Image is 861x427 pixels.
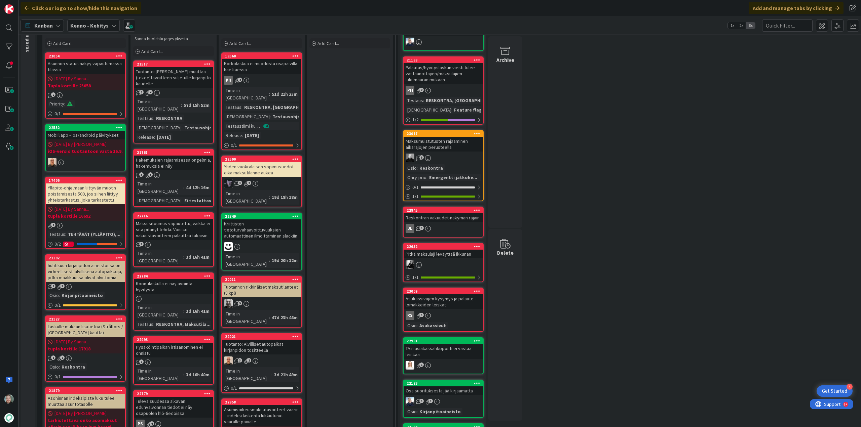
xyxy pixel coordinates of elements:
[412,193,419,200] span: 1 / 1
[54,302,61,309] span: 0 / 1
[49,178,125,183] div: 17406
[225,54,301,58] div: 19560
[406,164,417,172] div: Osio
[45,254,126,310] a: 22192huhtikuun kirjanpidon aineistossa on virheellisesti alvillisena autopaikkoja, jotka maalikuu...
[222,141,301,150] div: 0/1
[419,362,424,367] span: 1
[46,59,125,74] div: Asunnon status näkyy vapautumassa-tilassa
[221,276,302,328] a: 20011Tuotannon rikkinäiset maksutilanteet (8 kpl)JHTime in [GEOGRAPHIC_DATA]:47d 23h 46m
[404,154,483,162] div: MV
[134,279,213,294] div: Koontilaskulla ei näy avointa hyvitystä
[54,206,89,213] span: [DATE] By Sanna...
[133,272,214,331] a: 22784Koontilaskulla ei näy avointa hyvitystäTime in [GEOGRAPHIC_DATA]:3d 16h 41mTestaus:RESKONTRA...
[49,388,125,393] div: 21879
[272,371,299,378] div: 3d 21h 49m
[48,230,65,238] div: Testaus
[404,183,483,191] div: 0/1
[238,78,242,82] span: 4
[406,260,414,269] img: KM
[46,316,125,322] div: 22127
[406,154,414,162] img: MV
[225,400,301,404] div: 22958
[243,132,261,139] div: [DATE]
[51,92,55,97] span: 2
[148,172,153,177] span: 3
[134,150,213,156] div: 21761
[54,141,110,148] span: [DATE] By [PERSON_NAME]...
[225,214,301,219] div: 22749
[224,299,233,308] img: JH
[60,355,65,360] span: 1
[139,242,144,246] span: 3
[224,179,233,188] img: LM
[134,156,213,170] div: Hakemuksien rajaamisessa ongelmia, hakemuksia ei näy
[182,124,183,131] span: :
[406,97,423,104] div: Testaus
[222,53,301,74] div: 19560Korkolaskua ei muodostu osapäivillä haettaessa
[242,132,243,139] span: :
[183,253,184,261] span: :
[134,150,213,170] div: 21761Hakemuksien rajaamisessa ongelmia, hakemuksia ei näy
[46,388,125,394] div: 21879
[404,380,483,386] div: 22173
[404,397,483,406] div: JJ
[222,399,301,405] div: 22958
[412,116,419,123] span: 1 / 2
[403,380,484,418] a: 22173Osa suorituksesta jää kirjaamattaJJOsio:Kirjanpitoaineisto
[46,322,125,337] div: Laskulle mukaan lisätietoa (Strålfors / [GEOGRAPHIC_DATA] kautta)
[51,223,55,227] span: 1
[183,197,218,204] div: Ei testattavi...
[222,334,301,340] div: 22021
[183,307,184,315] span: :
[46,177,125,204] div: 17406Ylläpito-ohjelmaan liittyvän muotin poistamisesta 500, jos siihen liittyy yhteistarkastus, j...
[222,276,301,297] div: 20011Tuotannon rikkinäiset maksutilanteet (8 kpl)
[270,90,299,98] div: 51d 21h 23m
[46,125,125,131] div: 22552
[221,156,302,207] a: 22590Yhden vuokralaisen sopimustiedot eikä maksutilanne aukeaLMTime in [GEOGRAPHIC_DATA]:19d 18h 18m
[137,150,213,155] div: 21761
[46,158,125,167] div: MK
[271,113,311,120] div: Testausohjeet...
[406,322,417,329] div: Osio
[49,54,125,58] div: 23054
[134,61,213,67] div: 21517
[45,315,126,382] a: 22127Laskulle mukaan lisätietoa (Strålfors / [GEOGRAPHIC_DATA] kautta)[DATE] By Sanna...tupla kor...
[184,371,211,378] div: 3d 16h 40m
[229,40,251,46] span: Add Card...
[424,97,501,104] div: RESKONTRA, [GEOGRAPHIC_DATA]
[134,343,213,357] div: Pysäköintipaikan irtisanominen ei onnistu
[247,358,251,362] span: 1
[404,131,483,152] div: 23017Maksumuistutusten rajaaminen aikarajojen perusteella
[406,224,414,233] div: JL
[406,38,414,46] img: JJ
[224,356,233,365] img: MK
[451,106,452,114] span: :
[46,110,125,118] div: 0/1
[406,311,414,320] div: RS
[139,359,144,364] span: 1
[181,101,182,109] span: :
[404,192,483,201] div: 1/1
[136,133,154,141] div: Release
[155,133,173,141] div: [DATE]
[269,257,270,264] span: :
[403,130,484,201] a: 23017Maksumuistutusten rajaaminen aikarajojen perusteellaMVOsio:ReskontraOhry-prio:Emergentti jat...
[60,292,105,299] div: Kirjanpitoaineisto
[46,301,125,309] div: 0/1
[60,363,87,371] div: Reskontra
[133,60,214,143] a: 21517Tuotanto: [PERSON_NAME] muuttaa (tekee)tavoitteen suljetulle kirjanpito kaudelleTime in [GEO...
[153,321,154,328] span: :
[46,240,125,248] div: 0/21
[134,219,213,240] div: Maksusitoumus vapautettu, vaikka ei sitä pitänyt tehdä. Voisiko vakuustavoitteen palauttaa takaisin.
[404,137,483,152] div: Maksumuistutusten rajaaminen aikarajojen perusteella
[148,90,153,94] span: 4
[222,179,301,188] div: LM
[54,373,61,380] span: 0 / 1
[66,230,122,238] div: TEHTÄVÄT (YLLÄPITO),...
[404,63,483,84] div: Palautus/hyvityslaskun viesti tulee vastaanottajien/maksulajien lukumäärän mukaan
[407,339,483,343] div: 22981
[247,181,251,185] span: 2
[404,224,483,233] div: JL
[46,125,125,139] div: 22552Mobiiliapp - ios/android päivitykset
[403,243,484,282] a: 22652Pitkä maksulaji leväyttää ikkunanKM1/1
